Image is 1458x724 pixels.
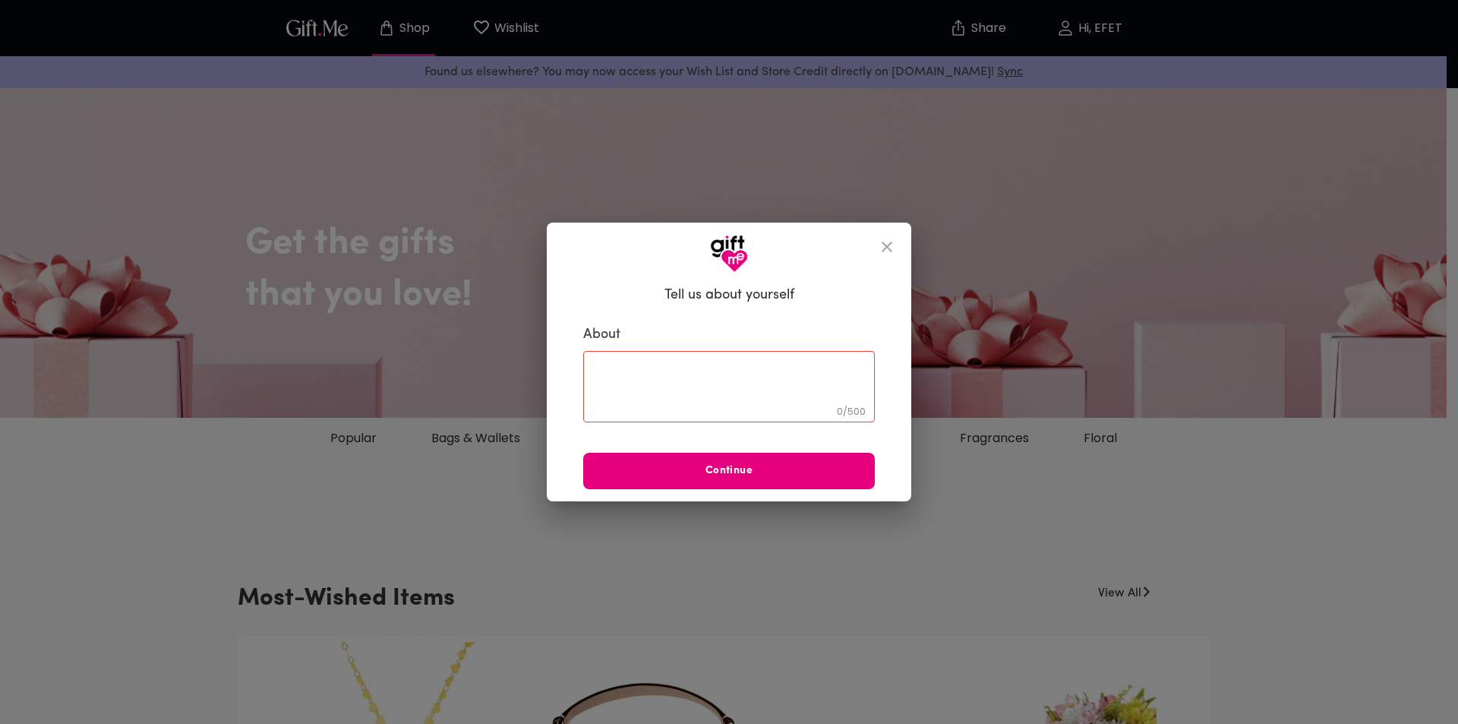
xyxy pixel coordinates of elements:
button: close [869,229,905,265]
img: GiftMe Logo [710,235,748,273]
span: Continue [583,463,875,479]
label: About [583,326,875,344]
span: 0 / 500 [837,405,866,418]
h6: Tell us about yourself [664,286,794,305]
button: Continue [583,453,875,489]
